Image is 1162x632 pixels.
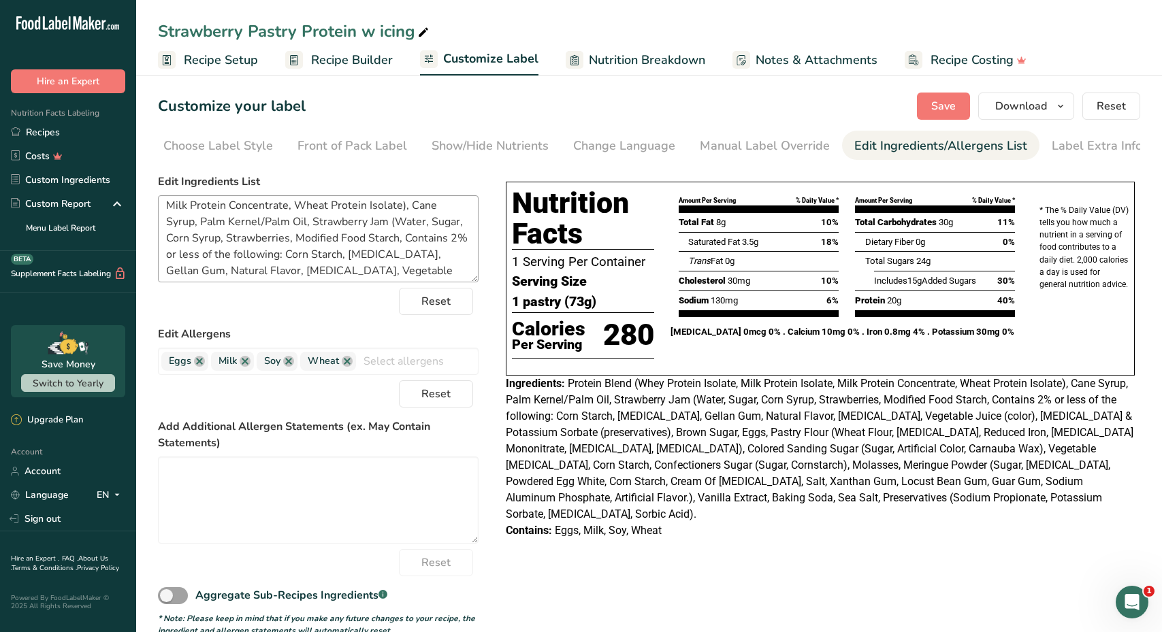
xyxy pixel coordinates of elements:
[512,188,654,250] h1: Nutrition Facts
[917,93,970,120] button: Save
[688,256,723,266] span: Fat
[512,271,587,292] span: Serving Size
[158,173,479,190] label: Edit Ingredients List
[1097,98,1126,114] span: Reset
[732,45,877,76] a: Notes & Attachments
[512,292,596,312] span: 1 pastry (73g)
[821,216,839,229] span: 10%
[671,325,1024,339] p: [MEDICAL_DATA] 0mcg 0% . Calcium 10mg 0% . Iron 0.8mg 4% . Potassium 30mg 0%
[285,45,393,76] a: Recipe Builder
[865,237,914,247] span: Dietary Fiber
[443,50,538,68] span: Customize Label
[887,295,901,305] span: 20g
[796,196,839,205] div: % Daily Value *
[1052,137,1142,155] div: Label Extra Info
[219,354,237,369] span: Milk
[978,93,1074,120] button: Download
[725,256,735,266] span: 0g
[1116,586,1148,618] iframe: Intercom live chat
[97,487,125,503] div: EN
[512,252,654,271] p: 1 Serving Per Container
[997,294,1015,307] span: 40%
[855,295,885,305] span: Protein
[855,217,937,227] span: Total Carbohydrates
[679,276,726,286] span: Cholesterol
[939,217,953,227] span: 30g
[821,235,839,249] span: 18%
[688,256,711,266] i: Trans
[11,69,125,93] button: Hire an Expert
[907,276,922,286] span: 15g
[512,339,585,350] p: Per Serving
[420,44,538,76] a: Customize Label
[742,237,758,247] span: 3.5g
[1082,93,1140,120] button: Reset
[512,319,585,339] p: Calories
[421,293,451,310] span: Reset
[855,196,912,205] div: Amount Per Serving
[11,197,91,211] div: Custom Report
[589,51,705,69] span: Nutrition Breakdown
[854,137,1027,155] div: Edit Ingredients/Allergens List
[11,554,108,573] a: About Us .
[62,554,78,563] a: FAQ .
[997,216,1015,229] span: 11%
[399,549,473,576] button: Reset
[11,414,83,427] div: Upgrade Plan
[11,554,59,563] a: Hire an Expert .
[555,524,662,537] span: Eggs, Milk, Soy, Wheat
[21,374,115,392] button: Switch to Yearly
[821,274,839,288] span: 10%
[1039,204,1129,290] p: * The % Daily Value (DV) tells you how much a nutrient in a serving of food contributes to a dail...
[826,294,839,307] span: 6%
[11,594,125,610] div: Powered By FoodLabelMaker © 2025 All Rights Reserved
[264,354,280,369] span: Soy
[158,45,258,76] a: Recipe Setup
[931,51,1014,69] span: Recipe Costing
[688,237,740,247] span: Saturated Fat
[916,237,925,247] span: 0g
[995,98,1047,114] span: Download
[972,196,1015,205] div: % Daily Value *
[158,418,479,451] label: Add Additional Allergen Statements (ex. May Contain Statements)
[506,377,1133,520] span: Protein Blend (Whey Protein Isolate, Milk Protein Isolate, Milk Protein Concentrate, Wheat Protei...
[700,137,830,155] div: Manual Label Override
[311,51,393,69] span: Recipe Builder
[679,217,714,227] span: Total Fat
[356,350,478,371] input: Select allergens
[874,276,976,286] span: Includes Added Sugars
[11,483,69,507] a: Language
[905,45,1027,76] a: Recipe Costing
[997,274,1015,288] span: 30%
[573,137,675,155] div: Change Language
[421,554,451,571] span: Reset
[603,313,654,358] p: 280
[506,524,552,537] span: Contains:
[865,256,914,266] span: Total Sugars
[169,354,191,369] span: Eggs
[308,354,339,369] span: Wheat
[399,380,473,408] button: Reset
[42,357,95,371] div: Save Money
[716,217,726,227] span: 8g
[931,98,956,114] span: Save
[12,563,77,573] a: Terms & Conditions .
[679,196,736,205] div: Amount Per Serving
[421,386,451,402] span: Reset
[77,563,119,573] a: Privacy Policy
[184,51,258,69] span: Recipe Setup
[756,51,877,69] span: Notes & Attachments
[566,45,705,76] a: Nutrition Breakdown
[432,137,549,155] div: Show/Hide Nutrients
[33,377,103,390] span: Switch to Yearly
[679,295,709,305] span: Sodium
[11,254,33,265] div: BETA
[728,276,750,286] span: 30mg
[297,137,407,155] div: Front of Pack Label
[399,288,473,315] button: Reset
[1144,586,1155,597] span: 1
[158,326,479,342] label: Edit Allergens
[916,256,931,266] span: 24g
[711,295,738,305] span: 130mg
[158,95,306,118] h1: Customize your label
